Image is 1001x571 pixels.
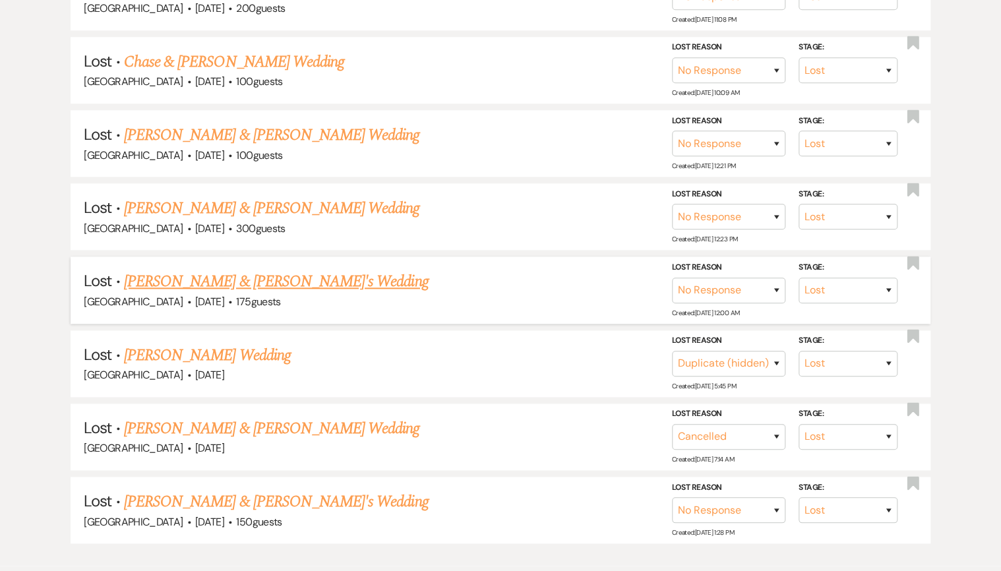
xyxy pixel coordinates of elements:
label: Stage: [799,334,897,348]
span: [DATE] [195,222,224,235]
a: [PERSON_NAME] & [PERSON_NAME] Wedding [124,196,419,220]
span: Created: [DATE] 12:23 PM [672,235,737,243]
span: [DATE] [195,75,224,88]
span: [GEOGRAPHIC_DATA] [84,295,183,309]
span: 175 guests [236,295,280,309]
span: [DATE] [195,515,224,529]
span: Lost [84,417,111,438]
span: Lost [84,51,111,71]
a: [PERSON_NAME] & [PERSON_NAME] Wedding [124,417,419,440]
a: [PERSON_NAME] Wedding [124,344,291,367]
a: [PERSON_NAME] & [PERSON_NAME] Wedding [124,123,419,147]
span: [GEOGRAPHIC_DATA] [84,148,183,162]
span: [DATE] [195,441,224,455]
span: [DATE] [195,1,224,15]
label: Lost Reason [672,260,785,275]
span: Lost [84,491,111,511]
span: Lost [84,344,111,365]
label: Stage: [799,187,897,202]
a: [PERSON_NAME] & [PERSON_NAME]'s Wedding [124,270,429,293]
span: Created: [DATE] 5:45 PM [672,382,736,390]
label: Lost Reason [672,407,785,421]
span: 300 guests [236,222,285,235]
span: [GEOGRAPHIC_DATA] [84,515,183,529]
span: [DATE] [195,368,224,382]
label: Lost Reason [672,187,785,202]
label: Stage: [799,114,897,129]
label: Lost Reason [672,40,785,55]
span: Created: [DATE] 7:14 AM [672,455,734,464]
span: Created: [DATE] 12:21 PM [672,162,735,170]
span: 100 guests [236,148,282,162]
span: Created: [DATE] 10:09 AM [672,88,739,97]
span: [DATE] [195,295,224,309]
label: Stage: [799,480,897,495]
span: [GEOGRAPHIC_DATA] [84,368,183,382]
label: Lost Reason [672,334,785,348]
span: Created: [DATE] 12:00 AM [672,309,739,317]
span: Created: [DATE] 11:08 PM [672,15,736,24]
span: 200 guests [236,1,285,15]
span: Lost [84,124,111,144]
label: Lost Reason [672,114,785,129]
a: [PERSON_NAME] & [PERSON_NAME]'s Wedding [124,490,429,514]
label: Stage: [799,407,897,421]
span: Created: [DATE] 1:28 PM [672,528,734,537]
a: Chase & [PERSON_NAME] Wedding [124,50,344,74]
label: Stage: [799,40,897,55]
label: Lost Reason [672,480,785,495]
span: [GEOGRAPHIC_DATA] [84,75,183,88]
label: Stage: [799,260,897,275]
span: [DATE] [195,148,224,162]
span: Lost [84,270,111,291]
span: 100 guests [236,75,282,88]
span: [GEOGRAPHIC_DATA] [84,441,183,455]
span: 150 guests [236,515,282,529]
span: Lost [84,197,111,218]
span: [GEOGRAPHIC_DATA] [84,222,183,235]
span: [GEOGRAPHIC_DATA] [84,1,183,15]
